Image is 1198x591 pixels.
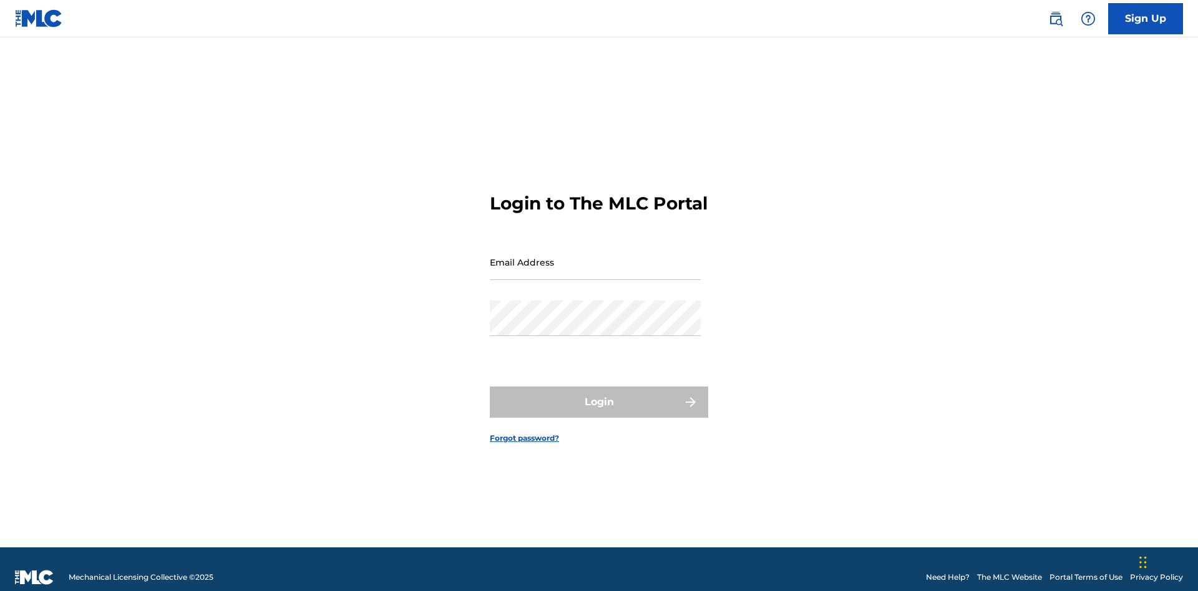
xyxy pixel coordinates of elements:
img: MLC Logo [15,9,63,27]
span: Mechanical Licensing Collective © 2025 [69,572,213,583]
a: Forgot password? [490,433,559,444]
img: help [1081,11,1096,26]
a: Privacy Policy [1130,572,1183,583]
a: Portal Terms of Use [1049,572,1123,583]
a: Public Search [1043,6,1068,31]
img: logo [15,570,54,585]
a: Need Help? [926,572,970,583]
iframe: Chat Widget [1136,531,1198,591]
img: search [1048,11,1063,26]
div: Help [1076,6,1101,31]
div: Drag [1139,544,1147,581]
h3: Login to The MLC Portal [490,193,708,214]
a: Sign Up [1108,3,1183,34]
a: The MLC Website [977,572,1042,583]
